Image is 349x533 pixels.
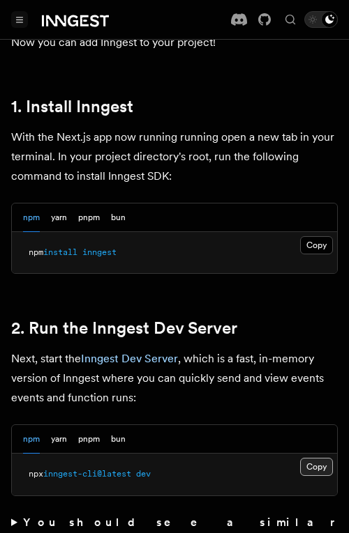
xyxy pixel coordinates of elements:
button: pnpm [78,203,100,232]
span: inngest-cli@latest [43,469,131,479]
button: yarn [51,203,67,232]
button: Copy [300,236,333,254]
a: Inngest Dev Server [81,352,178,365]
span: npm [29,247,43,257]
p: Now you can add Inngest to your project! [11,33,338,52]
button: npm [23,203,40,232]
button: bun [111,203,126,232]
button: pnpm [78,425,100,454]
button: yarn [51,425,67,454]
button: Toggle navigation [11,11,28,28]
button: npm [23,425,40,454]
a: 2. Run the Inngest Dev Server [11,318,237,338]
span: npx [29,469,43,479]
span: install [43,247,77,257]
a: 1. Install Inngest [11,97,133,116]
span: dev [136,469,151,479]
span: inngest [82,247,117,257]
button: Copy [300,458,333,476]
p: With the Next.js app now running running open a new tab in your terminal. In your project directo... [11,128,338,186]
button: bun [111,425,126,454]
button: Find something... [282,11,299,28]
p: Next, start the , which is a fast, in-memory version of Inngest where you can quickly send and vi... [11,349,338,408]
button: Toggle dark mode [304,11,338,28]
